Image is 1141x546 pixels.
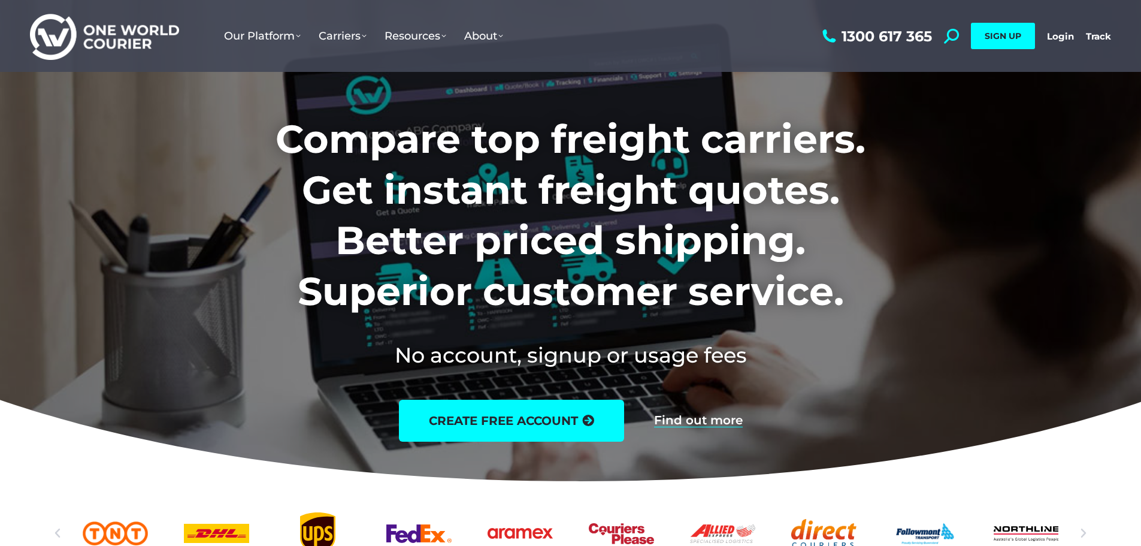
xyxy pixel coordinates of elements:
span: Resources [385,29,446,43]
a: Track [1086,31,1111,42]
a: Login [1047,31,1074,42]
span: Our Platform [224,29,301,43]
a: Carriers [310,17,376,55]
a: About [455,17,512,55]
a: SIGN UP [971,23,1035,49]
span: Carriers [319,29,367,43]
a: Our Platform [215,17,310,55]
span: SIGN UP [985,31,1021,41]
a: create free account [399,400,624,442]
h1: Compare top freight carriers. Get instant freight quotes. Better priced shipping. Superior custom... [196,114,945,316]
a: Resources [376,17,455,55]
a: 1300 617 365 [819,29,932,44]
span: About [464,29,503,43]
img: One World Courier [30,12,179,61]
h2: No account, signup or usage fees [196,340,945,370]
a: Find out more [654,414,743,427]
